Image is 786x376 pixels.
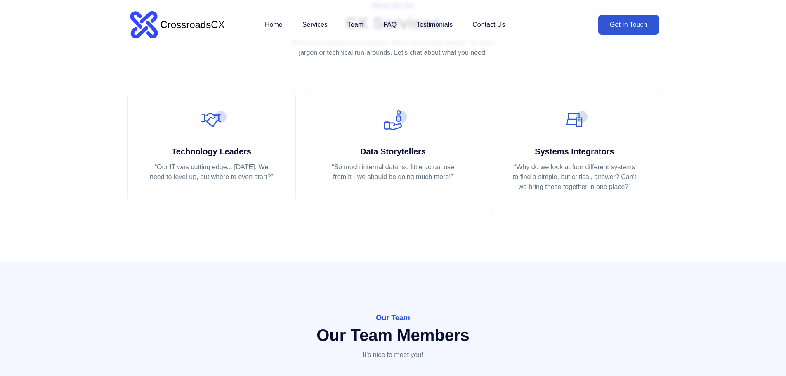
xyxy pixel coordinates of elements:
a: Testimonials [416,17,453,33]
a: Services [302,17,328,33]
a: Home [265,17,283,33]
div: CrossroadsCX [161,18,225,31]
q: So much internal data, so little actual use from it - we should be doing much more! [332,163,454,180]
p: It's nice to meet you! [288,350,498,360]
h2: Our Team Members [288,327,498,343]
a: FAQ [383,17,397,33]
q: Why do we look at four different systems to find a simple, but critical, answer? Can't we bring t... [513,163,636,190]
h4: Data Storytellers [329,146,457,157]
q: Our IT was cutting edge... [DATE]. We need to level up, but where to even start? [150,163,273,180]
span: Our Team [288,312,498,324]
h4: Technology Leaders [148,146,276,157]
a: Contact Us [472,17,505,33]
img: logo [127,8,161,41]
a: Get In Touch [598,15,659,35]
h4: Systems Integrators [511,146,639,157]
a: Team [347,17,363,33]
